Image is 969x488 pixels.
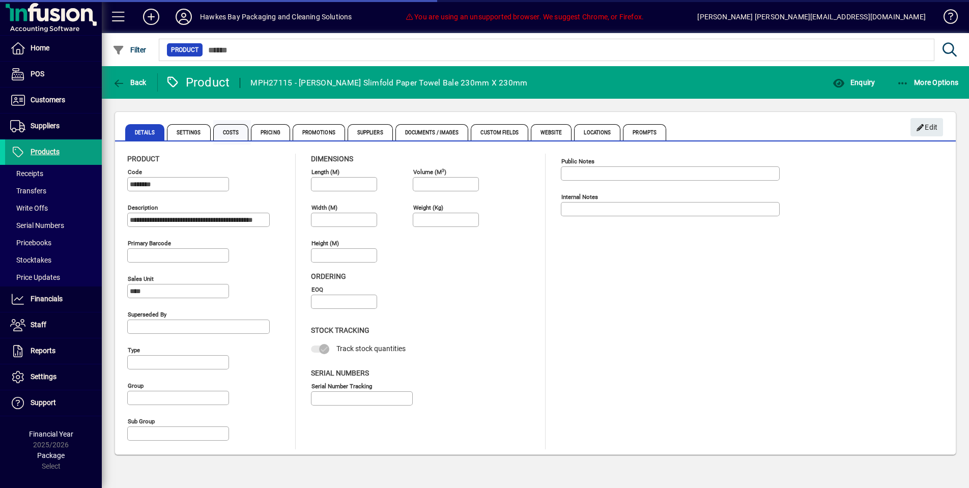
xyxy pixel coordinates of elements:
button: Back [110,73,149,92]
span: Suppliers [348,124,393,140]
span: Website [531,124,572,140]
mat-label: Sub group [128,418,155,425]
span: Ordering [311,272,346,280]
mat-label: Sales unit [128,275,154,282]
a: Settings [5,364,102,390]
mat-label: Group [128,382,144,389]
span: Filter [112,46,147,54]
a: Suppliers [5,113,102,139]
span: Enquiry [833,78,875,87]
span: Costs [213,124,249,140]
span: Settings [167,124,211,140]
a: Serial Numbers [5,217,102,234]
a: Knowledge Base [936,2,956,35]
span: Promotions [293,124,345,140]
span: Prompts [623,124,666,140]
span: Home [31,44,49,52]
span: Stocktakes [10,256,51,264]
span: Product [171,45,198,55]
a: Pricebooks [5,234,102,251]
span: More Options [897,78,959,87]
span: Pricebooks [10,239,51,247]
span: Support [31,398,56,407]
mat-label: Height (m) [311,240,339,247]
span: Package [37,451,65,460]
span: Back [112,78,147,87]
span: You are using an unsupported browser. We suggest Chrome, or Firefox. [406,13,644,21]
div: [PERSON_NAME] [PERSON_NAME][EMAIL_ADDRESS][DOMAIN_NAME] [697,9,926,25]
span: Dimensions [311,155,353,163]
mat-label: Description [128,204,158,211]
a: Transfers [5,182,102,199]
a: Reports [5,338,102,364]
span: Documents / Images [395,124,469,140]
span: POS [31,70,44,78]
span: Product [127,155,159,163]
span: Suppliers [31,122,60,130]
span: Edit [916,119,938,136]
span: Products [31,148,60,156]
button: Filter [110,41,149,59]
span: Stock Tracking [311,326,369,334]
span: Write Offs [10,204,48,212]
span: Settings [31,372,56,381]
a: Staff [5,312,102,338]
div: MPH27115 - [PERSON_NAME] Slimfold Paper Towel Bale 230mm X 230mm [250,75,527,91]
a: Support [5,390,102,416]
button: Enquiry [830,73,877,92]
div: Hawkes Bay Packaging and Cleaning Solutions [200,9,352,25]
button: Add [135,8,167,26]
a: Home [5,36,102,61]
span: Custom Fields [471,124,528,140]
mat-label: Internal Notes [561,193,598,200]
mat-label: Volume (m ) [413,168,446,176]
span: Track stock quantities [336,345,406,353]
mat-label: Width (m) [311,204,337,211]
mat-label: Weight (Kg) [413,204,443,211]
div: Product [165,74,230,91]
button: Edit [910,118,943,136]
span: Locations [574,124,620,140]
mat-label: Serial Number tracking [311,382,372,389]
span: Serial Numbers [10,221,64,229]
mat-label: Public Notes [561,158,594,165]
a: Financials [5,286,102,312]
a: Price Updates [5,269,102,286]
span: Pricing [251,124,290,140]
a: Receipts [5,165,102,182]
span: Reports [31,347,55,355]
span: Financial Year [29,430,73,438]
mat-label: Primary barcode [128,240,171,247]
mat-label: Superseded by [128,311,166,318]
a: Write Offs [5,199,102,217]
mat-label: Code [128,168,142,176]
mat-label: Type [128,347,140,354]
sup: 3 [442,167,444,173]
span: Serial Numbers [311,369,369,377]
span: Staff [31,321,46,329]
span: Receipts [10,169,43,178]
a: Stocktakes [5,251,102,269]
span: Details [125,124,164,140]
span: Transfers [10,187,46,195]
mat-label: Length (m) [311,168,339,176]
mat-label: EOQ [311,286,323,293]
a: POS [5,62,102,87]
span: Customers [31,96,65,104]
span: Price Updates [10,273,60,281]
app-page-header-button: Back [102,73,158,92]
a: Customers [5,88,102,113]
button: Profile [167,8,200,26]
span: Financials [31,295,63,303]
button: More Options [894,73,961,92]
